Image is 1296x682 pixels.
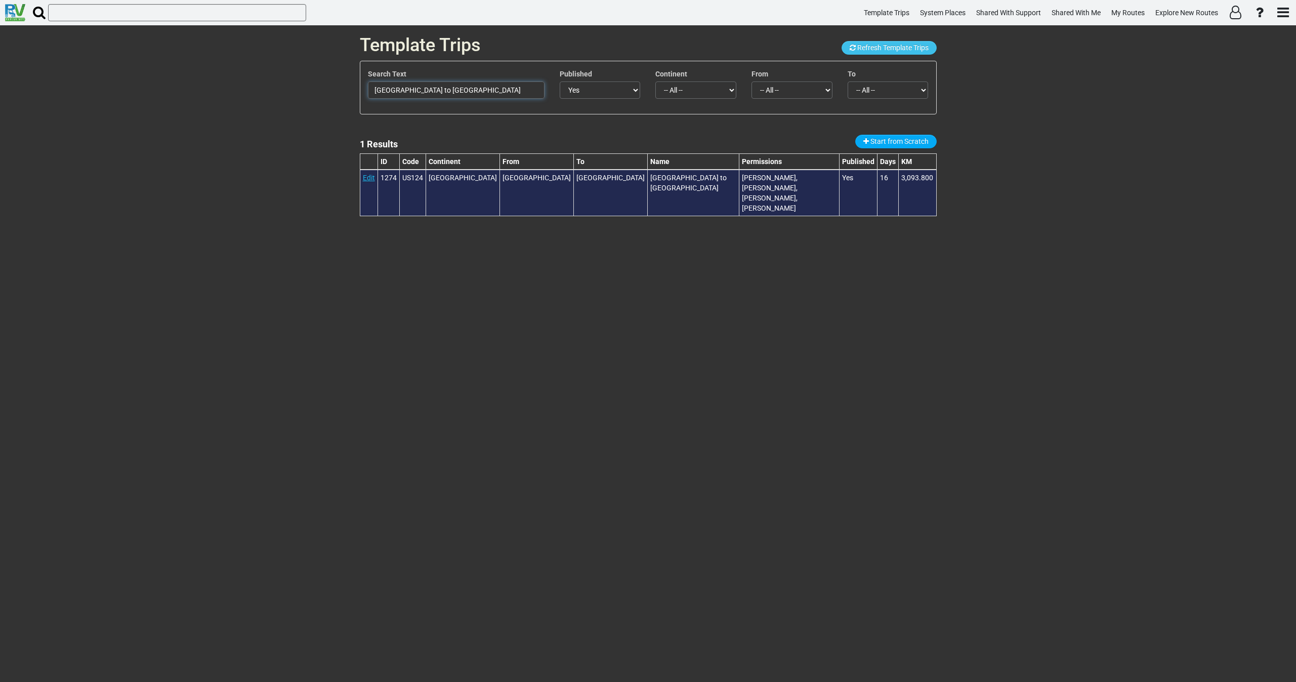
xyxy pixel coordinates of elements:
[739,170,840,216] td: [PERSON_NAME], [PERSON_NAME], [PERSON_NAME], [PERSON_NAME]
[920,9,966,17] span: System Places
[859,3,914,23] a: Template Trips
[399,170,426,216] td: US124
[1155,9,1218,17] span: Explore New Routes
[842,174,853,182] span: Yes
[655,69,687,79] label: Continent
[360,34,481,56] span: Template Trips
[877,153,899,170] th: Days
[399,153,426,170] th: Code
[560,69,592,79] label: Published
[363,174,375,182] a: Edit
[1047,3,1105,23] a: Shared With Me
[499,153,573,170] th: From
[1107,3,1149,23] a: My Routes
[360,139,398,149] lable: 1 Results
[647,170,739,216] td: [GEOGRAPHIC_DATA] to [GEOGRAPHIC_DATA]
[426,170,499,216] td: [GEOGRAPHIC_DATA]
[840,153,877,170] th: Published
[842,41,937,55] button: Refresh Template Trips
[751,69,768,79] label: From
[899,153,936,170] th: KM
[573,153,647,170] th: To
[378,153,399,170] th: ID
[647,153,739,170] th: Name
[855,135,937,148] button: Start from Scratch
[1151,3,1223,23] a: Explore New Routes
[915,3,970,23] a: System Places
[499,170,573,216] td: [GEOGRAPHIC_DATA]
[857,44,929,52] span: Refresh Template Trips
[976,9,1041,17] span: Shared With Support
[368,69,406,79] label: Search Text
[870,137,929,145] span: Start from Scratch
[1111,9,1145,17] span: My Routes
[739,153,840,170] th: Permissions
[899,170,936,216] td: 3,093.800
[426,153,499,170] th: Continent
[573,170,647,216] td: [GEOGRAPHIC_DATA]
[972,3,1046,23] a: Shared With Support
[378,170,399,216] td: 1274
[5,4,25,21] img: RvPlanetLogo.png
[1052,9,1101,17] span: Shared With Me
[877,170,899,216] td: 16
[848,69,856,79] label: To
[864,9,909,17] span: Template Trips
